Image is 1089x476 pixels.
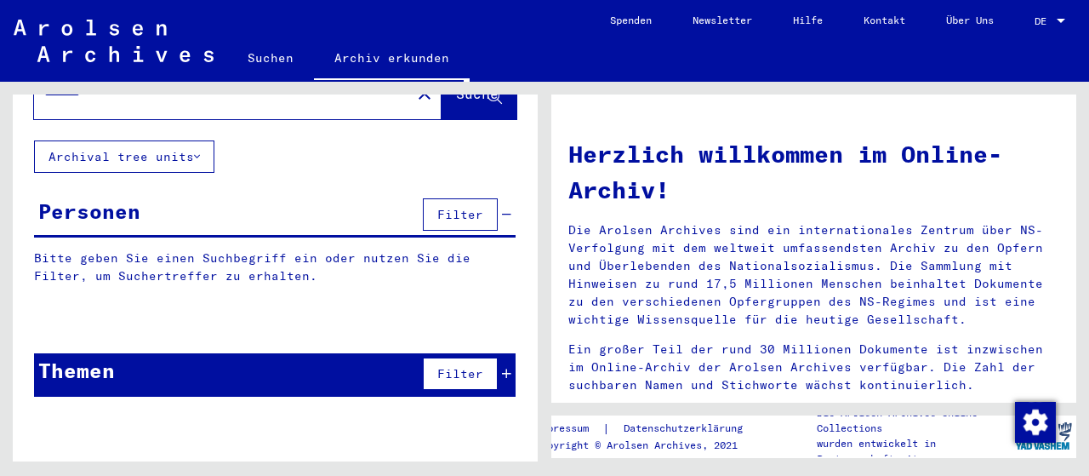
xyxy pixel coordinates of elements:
[437,207,483,222] span: Filter
[1015,402,1056,443] img: Zustimmung ändern
[423,358,498,390] button: Filter
[610,420,763,438] a: Datenschutzerklärung
[568,341,1059,394] p: Ein großer Teil der rund 30 Millionen Dokumente ist inzwischen im Online-Archiv der Arolsen Archi...
[456,85,499,102] span: Suche
[34,249,516,285] p: Bitte geben Sie einen Suchbegriff ein oder nutzen Sie die Filter, um Suchertreffer zu erhalten.
[34,141,214,173] button: Archival tree units
[535,420,602,438] a: Impressum
[535,420,763,438] div: |
[817,405,1011,436] p: Die Arolsen Archives Online-Collections
[568,221,1059,329] p: Die Arolsen Archives sind ein internationales Zentrum über NS-Verfolgung mit dem weltweit umfasse...
[817,436,1011,467] p: wurden entwickelt in Partnerschaft mit
[38,196,140,227] div: Personen
[1012,415,1075,457] img: yv_logo.png
[1014,401,1055,442] div: Zustimmung ändern
[535,438,763,453] p: Copyright © Arolsen Archives, 2021
[314,37,470,82] a: Archiv erkunden
[568,136,1059,208] h1: Herzlich willkommen im Online-Archiv!
[437,366,483,381] span: Filter
[38,355,115,386] div: Themen
[1035,15,1053,27] span: DE
[14,20,214,62] img: Arolsen_neg.svg
[423,198,498,231] button: Filter
[227,37,314,78] a: Suchen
